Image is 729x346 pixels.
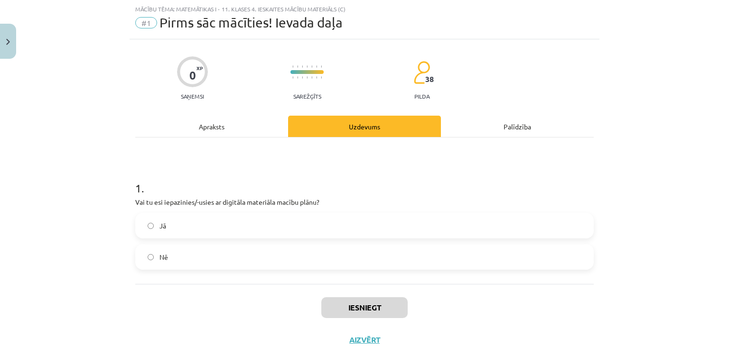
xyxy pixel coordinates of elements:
[321,76,322,79] img: icon-short-line-57e1e144782c952c97e751825c79c345078a6d821885a25fce030b3d8c18986b.svg
[321,65,322,68] img: icon-short-line-57e1e144782c952c97e751825c79c345078a6d821885a25fce030b3d8c18986b.svg
[189,69,196,82] div: 0
[441,116,594,137] div: Palīdzība
[292,76,293,79] img: icon-short-line-57e1e144782c952c97e751825c79c345078a6d821885a25fce030b3d8c18986b.svg
[311,76,312,79] img: icon-short-line-57e1e144782c952c97e751825c79c345078a6d821885a25fce030b3d8c18986b.svg
[302,65,303,68] img: icon-short-line-57e1e144782c952c97e751825c79c345078a6d821885a25fce030b3d8c18986b.svg
[321,297,408,318] button: Iesniegt
[311,65,312,68] img: icon-short-line-57e1e144782c952c97e751825c79c345078a6d821885a25fce030b3d8c18986b.svg
[293,93,321,100] p: Sarežģīts
[135,116,288,137] div: Apraksts
[302,76,303,79] img: icon-short-line-57e1e144782c952c97e751825c79c345078a6d821885a25fce030b3d8c18986b.svg
[159,221,166,231] span: Jā
[135,17,157,28] span: #1
[307,65,308,68] img: icon-short-line-57e1e144782c952c97e751825c79c345078a6d821885a25fce030b3d8c18986b.svg
[135,197,594,207] p: Vai tu esi iepazinies/-usies ar digitāla materiāla macību plānu?
[196,65,203,71] span: XP
[159,15,343,30] span: Pirms sāc mācīties! Ievada daļa
[177,93,208,100] p: Saņemsi
[425,75,434,83] span: 38
[307,76,308,79] img: icon-short-line-57e1e144782c952c97e751825c79c345078a6d821885a25fce030b3d8c18986b.svg
[316,76,317,79] img: icon-short-line-57e1e144782c952c97e751825c79c345078a6d821885a25fce030b3d8c18986b.svg
[6,39,10,45] img: icon-close-lesson-0947bae3869378f0d4975bcd49f059093ad1ed9edebbc8119c70593378902aed.svg
[135,165,594,194] h1: 1 .
[135,6,594,12] div: Mācību tēma: Matemātikas i - 11. klases 4. ieskaites mācību materiāls (c)
[413,61,430,84] img: students-c634bb4e5e11cddfef0936a35e636f08e4e9abd3cc4e673bd6f9a4125e45ecb1.svg
[297,76,298,79] img: icon-short-line-57e1e144782c952c97e751825c79c345078a6d821885a25fce030b3d8c18986b.svg
[288,116,441,137] div: Uzdevums
[414,93,430,100] p: pilda
[297,65,298,68] img: icon-short-line-57e1e144782c952c97e751825c79c345078a6d821885a25fce030b3d8c18986b.svg
[292,65,293,68] img: icon-short-line-57e1e144782c952c97e751825c79c345078a6d821885a25fce030b3d8c18986b.svg
[148,223,154,229] input: Jā
[346,335,383,345] button: Aizvērt
[159,252,168,262] span: Nē
[148,254,154,260] input: Nē
[316,65,317,68] img: icon-short-line-57e1e144782c952c97e751825c79c345078a6d821885a25fce030b3d8c18986b.svg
